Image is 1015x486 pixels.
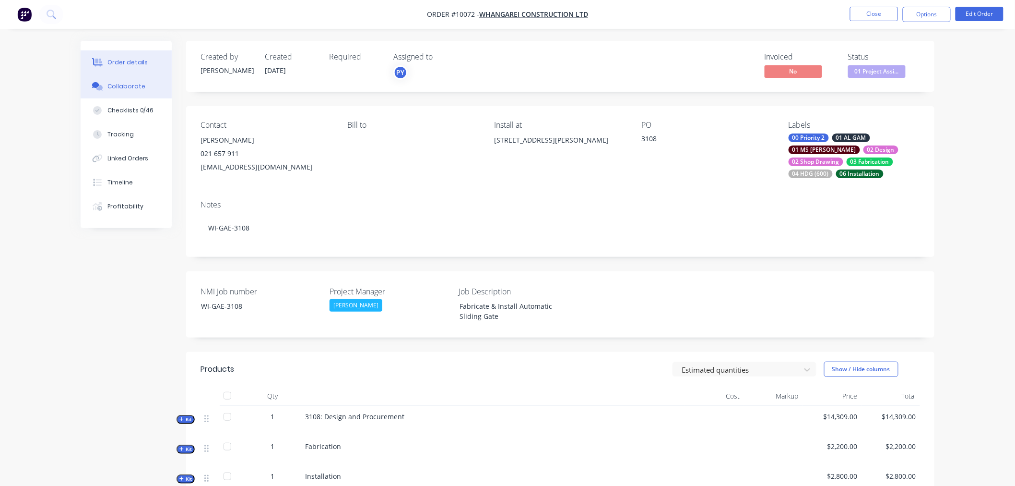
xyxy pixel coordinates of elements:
[806,471,858,481] span: $2,800.00
[495,134,626,164] div: [STREET_ADDRESS][PERSON_NAME]
[107,82,145,91] div: Collaborate
[330,286,449,297] label: Project Manager
[201,65,253,75] div: [PERSON_NAME]
[803,387,862,406] div: Price
[685,387,744,406] div: Cost
[789,146,860,154] div: 01 MS [PERSON_NAME]
[177,415,195,424] button: Kit
[862,387,921,406] div: Total
[107,202,143,211] div: Profitability
[107,178,133,187] div: Timeline
[393,52,489,61] div: Assigned to
[865,412,917,422] span: $14,309.00
[452,299,572,323] div: Fabricate & Install Automatic Sliding Gate
[765,65,822,77] span: No
[81,74,172,98] button: Collaborate
[824,362,898,377] button: Show / Hide columns
[836,170,884,178] div: 06 Installation
[81,122,172,146] button: Tracking
[201,286,320,297] label: NMI Job number
[850,7,898,21] button: Close
[479,10,588,19] a: Whangarei Construction LTD
[789,158,843,166] div: 02 Shop Drawing
[641,134,761,147] div: 3108
[107,58,148,67] div: Order details
[244,387,301,406] div: Qty
[81,170,172,194] button: Timeline
[265,66,286,75] span: [DATE]
[107,130,134,139] div: Tracking
[863,146,898,154] div: 02 Design
[789,134,829,142] div: 00 Priority 2
[806,412,858,422] span: $14,309.00
[271,412,274,422] span: 1
[744,387,803,406] div: Markup
[495,121,626,130] div: Install at
[179,416,192,423] span: Kit
[107,106,154,115] div: Checklists 0/46
[201,200,920,209] div: Notes
[201,52,253,61] div: Created by
[956,7,1003,21] button: Edit Order
[201,213,920,243] div: WI-GAE-3108
[847,158,893,166] div: 03 Fabrication
[305,472,341,481] span: Installation
[179,475,192,483] span: Kit
[903,7,951,22] button: Options
[179,446,192,453] span: Kit
[107,154,149,163] div: Linked Orders
[81,50,172,74] button: Order details
[459,286,578,297] label: Job Description
[329,52,382,61] div: Required
[17,7,32,22] img: Factory
[271,471,274,481] span: 1
[848,65,906,77] span: 01 Project Assi...
[832,134,870,142] div: 01 AL GAM
[305,412,404,421] span: 3108: Design and Procurement
[201,121,332,130] div: Contact
[848,65,906,80] button: 01 Project Assi...
[806,441,858,451] span: $2,200.00
[201,147,332,160] div: 021 657 911
[81,146,172,170] button: Linked Orders
[393,65,408,80] button: PY
[865,471,917,481] span: $2,800.00
[201,160,332,174] div: [EMAIL_ADDRESS][DOMAIN_NAME]
[305,442,341,451] span: Fabrication
[194,299,314,313] div: WI-GAE-3108
[848,52,920,61] div: Status
[265,52,318,61] div: Created
[330,299,382,312] div: [PERSON_NAME]
[495,134,626,147] div: [STREET_ADDRESS][PERSON_NAME]
[641,121,773,130] div: PO
[177,474,195,484] button: Kit
[427,10,479,19] span: Order #10072 -
[201,134,332,147] div: [PERSON_NAME]
[865,441,917,451] span: $2,200.00
[177,445,195,454] button: Kit
[789,170,833,178] div: 04 HDG (600)
[201,134,332,174] div: [PERSON_NAME]021 657 911[EMAIL_ADDRESS][DOMAIN_NAME]
[201,364,234,375] div: Products
[789,121,920,130] div: Labels
[765,52,837,61] div: Invoiced
[81,194,172,219] button: Profitability
[271,441,274,451] span: 1
[347,121,479,130] div: Bill to
[81,98,172,122] button: Checklists 0/46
